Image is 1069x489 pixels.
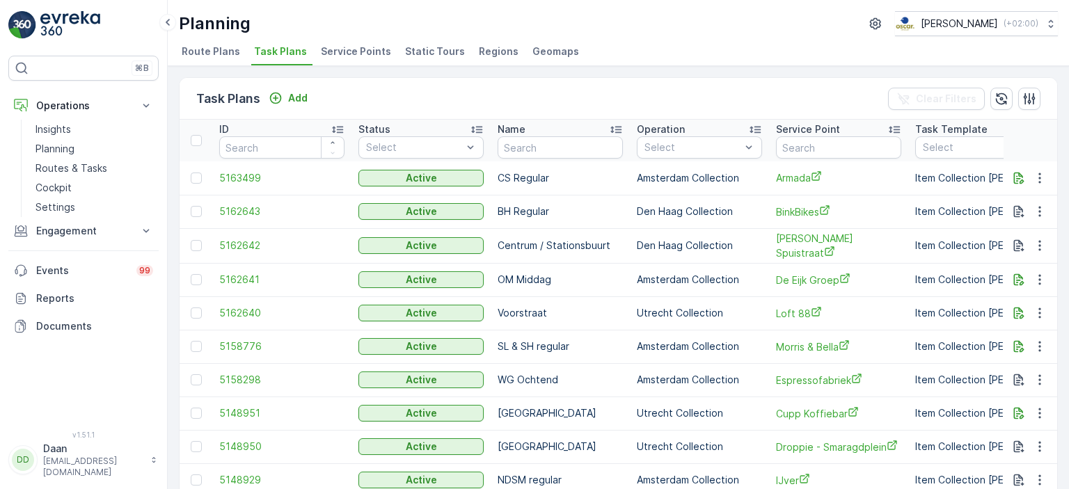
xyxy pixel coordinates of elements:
[358,371,484,388] button: Active
[358,472,484,488] button: Active
[644,141,741,154] p: Select
[406,339,437,353] p: Active
[498,171,623,185] p: CS Regular
[406,473,437,487] p: Active
[358,438,484,455] button: Active
[30,120,159,139] a: Insights
[1004,18,1038,29] p: ( +02:00 )
[36,224,131,238] p: Engagement
[915,339,1066,353] p: Item Collection [PERSON_NAME]
[776,373,901,387] a: Espressofabriek
[8,442,159,478] button: DDDaan[EMAIL_ADDRESS][DOMAIN_NAME]
[36,319,153,333] p: Documents
[179,13,251,35] p: Planning
[263,90,313,106] button: Add
[406,171,437,185] p: Active
[776,406,901,421] a: Cupp Koffiebar
[532,45,579,58] span: Geomaps
[191,374,202,385] div: Toggle Row Selected
[219,171,345,185] span: 5163499
[498,306,623,320] p: Voorstraat
[776,232,901,260] a: Bram Ladage Spuistraat
[915,406,1066,420] p: Item Collection [PERSON_NAME]
[915,122,988,136] p: Task Template
[915,273,1066,287] p: Item Collection [PERSON_NAME]
[358,122,390,136] p: Status
[498,473,623,487] p: NDSM regular
[8,11,36,39] img: logo
[776,136,901,159] input: Search
[498,339,623,353] p: SL & SH regular
[406,373,437,387] p: Active
[139,265,150,276] p: 99
[358,237,484,254] button: Active
[776,205,901,219] span: BinkBikes
[358,170,484,186] button: Active
[30,159,159,178] a: Routes & Tasks
[366,141,462,154] p: Select
[498,205,623,218] p: BH Regular
[219,273,345,287] a: 5162641
[776,306,901,321] a: Loft 88
[498,136,623,159] input: Search
[498,273,623,287] p: OM Middag
[498,239,623,252] p: Centrum / Stationsbuurt
[254,45,307,58] span: Task Plans
[219,205,345,218] a: 5162643
[219,306,345,320] a: 5162640
[36,99,131,113] p: Operations
[358,203,484,220] button: Active
[915,239,1066,252] p: Item Collection [PERSON_NAME]
[191,441,202,452] div: Toggle Row Selected
[637,373,762,387] p: Amsterdam Collection
[219,473,345,487] a: 5148929
[35,161,107,175] p: Routes & Tasks
[219,239,345,252] span: 5162642
[406,406,437,420] p: Active
[637,239,762,252] p: Den Haag Collection
[637,273,762,287] p: Amsterdam Collection
[888,88,985,110] button: Clear Filters
[358,405,484,422] button: Active
[406,273,437,287] p: Active
[196,89,260,109] p: Task Plans
[406,239,437,252] p: Active
[35,142,74,156] p: Planning
[219,339,345,353] a: 5158776
[406,306,437,320] p: Active
[776,170,901,185] a: Armada
[915,171,1066,185] p: Item Collection [PERSON_NAME]
[915,306,1066,320] p: Item Collection [PERSON_NAME]
[776,440,901,454] span: Droppie - Smaragdplein
[921,17,998,31] p: [PERSON_NAME]
[358,338,484,355] button: Active
[219,440,345,454] a: 5148950
[923,141,1044,154] p: Select
[35,181,72,195] p: Cockpit
[916,92,976,106] p: Clear Filters
[358,271,484,288] button: Active
[776,273,901,287] a: De Eijk Groep
[8,92,159,120] button: Operations
[498,373,623,387] p: WG Ochtend
[405,45,465,58] span: Static Tours
[191,408,202,419] div: Toggle Row Selected
[637,171,762,185] p: Amsterdam Collection
[191,173,202,184] div: Toggle Row Selected
[321,45,391,58] span: Service Points
[8,217,159,245] button: Engagement
[191,341,202,352] div: Toggle Row Selected
[219,373,345,387] a: 5158298
[43,442,143,456] p: Daan
[219,136,345,159] input: Search
[288,91,308,105] p: Add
